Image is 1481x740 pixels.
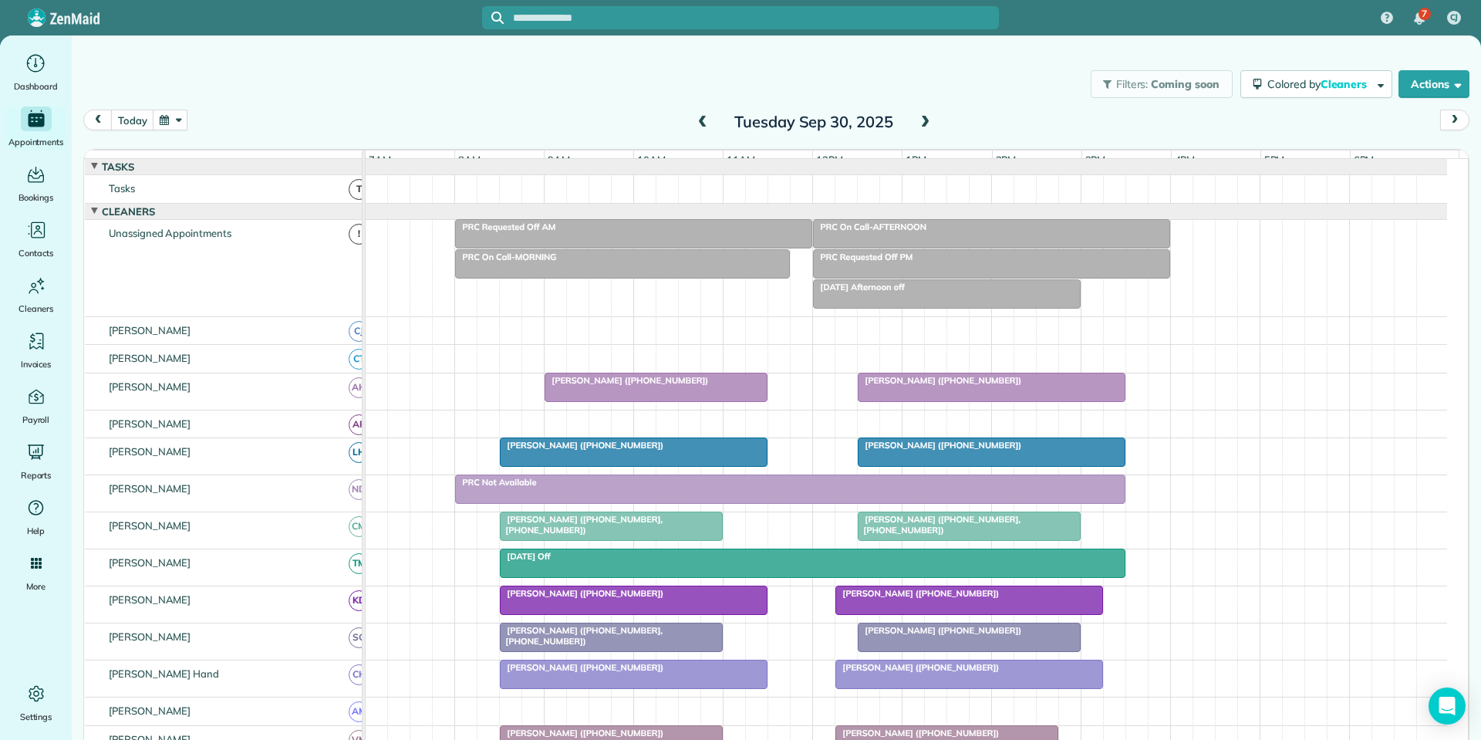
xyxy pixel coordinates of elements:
a: Reports [6,440,66,483]
span: SC [349,627,369,648]
span: [PERSON_NAME] [106,324,194,336]
span: Reports [21,468,52,483]
span: AM [349,701,369,722]
span: [PERSON_NAME] ([PHONE_NUMBER]) [835,728,1000,738]
span: [PERSON_NAME] ([PHONE_NUMBER]) [835,662,1000,673]
span: [PERSON_NAME] [106,519,194,532]
span: [PERSON_NAME] [106,630,194,643]
span: CJ [1450,12,1459,24]
span: Help [27,523,46,539]
span: [PERSON_NAME] [106,593,194,606]
span: Tasks [106,182,138,194]
span: 12pm [813,154,846,166]
div: 7 unread notifications [1403,2,1435,35]
span: LH [349,442,369,463]
span: [PERSON_NAME] ([PHONE_NUMBER]) [544,375,709,386]
span: 1pm [902,154,929,166]
span: [DATE] Off [499,551,551,562]
span: 8am [455,154,484,166]
a: Payroll [6,384,66,427]
span: CM [349,516,369,537]
span: KD [349,590,369,611]
a: Help [6,495,66,539]
button: prev [83,110,113,130]
svg: Focus search [491,12,504,24]
div: Open Intercom Messenger [1429,688,1466,725]
span: 2pm [993,154,1020,166]
span: Payroll [22,412,50,427]
span: [PERSON_NAME] [106,417,194,430]
span: AH [349,377,369,398]
span: 6pm [1351,154,1378,166]
span: Bookings [19,190,54,205]
span: Cleaners [19,301,53,316]
span: [PERSON_NAME] ([PHONE_NUMBER]) [857,625,1022,636]
span: [PERSON_NAME] [106,556,194,569]
span: [PERSON_NAME] ([PHONE_NUMBER], [PHONE_NUMBER]) [499,514,663,536]
span: Contacts [19,245,53,261]
span: Appointments [8,134,64,150]
span: Filters: [1116,77,1149,91]
button: Colored byCleaners [1240,70,1392,98]
a: Appointments [6,106,66,150]
span: PRC On Call-AFTERNOON [812,221,927,232]
span: [PERSON_NAME] [106,482,194,495]
span: [PERSON_NAME] [106,445,194,458]
h2: Tuesday Sep 30, 2025 [717,113,910,130]
span: Colored by [1267,77,1372,91]
span: T [349,179,369,200]
span: Cleaners [1321,77,1370,91]
span: Dashboard [14,79,58,94]
button: Actions [1398,70,1469,98]
a: Dashboard [6,51,66,94]
span: 7am [366,154,394,166]
a: Cleaners [6,273,66,316]
span: CJ [349,321,369,342]
span: [PERSON_NAME] ([PHONE_NUMBER]) [499,440,664,451]
span: More [26,579,46,594]
button: today [111,110,153,130]
button: Focus search [482,12,504,24]
span: AR [349,414,369,435]
span: Cleaners [99,205,158,218]
span: [PERSON_NAME] ([PHONE_NUMBER]) [835,588,1000,599]
span: PRC Requested Off AM [454,221,556,232]
button: next [1440,110,1469,130]
span: CH [349,664,369,685]
span: [PERSON_NAME] ([PHONE_NUMBER], [PHONE_NUMBER]) [499,625,663,647]
span: [PERSON_NAME] [106,352,194,364]
span: 5pm [1261,154,1288,166]
a: Invoices [6,329,66,372]
span: PRC On Call-MORNING [454,252,557,262]
span: [DATE] Afternoon off [812,282,905,292]
span: 11am [724,154,758,166]
span: Coming soon [1151,77,1220,91]
span: 9am [545,154,573,166]
span: TM [349,553,369,574]
span: [PERSON_NAME] Hand [106,667,222,680]
span: [PERSON_NAME] ([PHONE_NUMBER]) [499,662,664,673]
span: [PERSON_NAME] ([PHONE_NUMBER]) [857,375,1022,386]
span: [PERSON_NAME] [106,705,194,717]
span: 7 [1422,8,1427,20]
span: CT [349,349,369,370]
span: PRC Requested Off PM [812,252,913,262]
span: [PERSON_NAME] ([PHONE_NUMBER]) [499,728,664,738]
a: Bookings [6,162,66,205]
span: Tasks [99,161,137,173]
span: Settings [20,709,52,725]
span: 10am [634,154,669,166]
span: ND [349,479,369,500]
span: 4pm [1172,154,1199,166]
span: ! [349,224,369,245]
a: Contacts [6,218,66,261]
a: Settings [6,681,66,725]
span: [PERSON_NAME] [106,380,194,393]
span: [PERSON_NAME] ([PHONE_NUMBER]) [499,588,664,599]
span: Invoices [21,356,52,372]
span: [PERSON_NAME] ([PHONE_NUMBER], [PHONE_NUMBER]) [857,514,1021,536]
span: Unassigned Appointments [106,227,234,239]
span: [PERSON_NAME] ([PHONE_NUMBER]) [857,440,1022,451]
span: PRC Not Available [454,477,537,488]
span: 3pm [1082,154,1109,166]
